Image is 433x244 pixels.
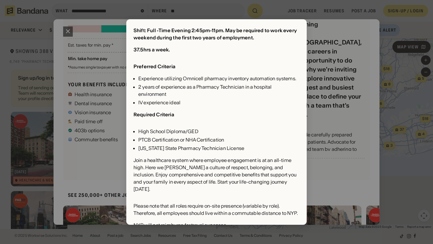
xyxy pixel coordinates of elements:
div: PTCB Certification or NHA Certification [138,136,244,143]
b: Required Criteria [134,111,174,117]
div: IV experience ideal [138,99,299,106]
div: High School Diploma/GED [138,128,244,135]
div: Join a healthcare system where employee engagement is at an all-time high. Here we [PERSON_NAME] ... [134,157,299,193]
b: Preferred Criteria [134,63,175,69]
div: . [134,221,227,229]
b: Shift: Full -Time Evening 2:45pm-11pm. May be required to work every weekend during the first two... [134,27,297,41]
div: 2 years of experience as a Pharmacy Technician in a hospital environment [138,83,299,98]
span: NYP will not reimburse for travel expenses [134,222,226,228]
span: Please note that all roles require on-site presence (variable by role). Therefore, all employees ... [134,203,298,216]
b: 37.5hrs a week. [134,47,170,53]
div: [US_STATE] State Pharmacy Technician License [138,145,244,152]
div: Experience utilizing Omnicell pharmacy inventory automation systems. [138,75,299,82]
